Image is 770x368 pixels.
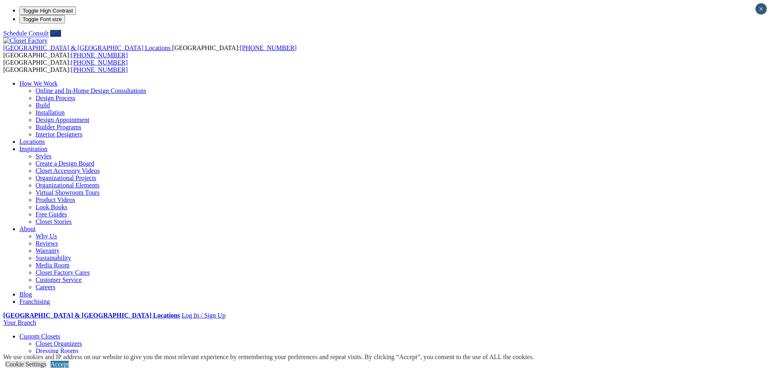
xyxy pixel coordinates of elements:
span: Toggle Font size [23,16,62,22]
a: [GEOGRAPHIC_DATA] & [GEOGRAPHIC_DATA] Locations [3,312,180,319]
a: Create a Design Board [36,160,94,167]
a: Log In / Sign Up [181,312,225,319]
a: Closet Accessory Videos [36,167,100,174]
a: About [19,225,36,232]
span: [GEOGRAPHIC_DATA]: [GEOGRAPHIC_DATA]: [3,44,297,59]
a: Installation [36,109,65,116]
a: Media Room [36,262,70,269]
a: Your Branch [3,319,36,326]
a: Why Us [36,233,57,240]
a: Design Process [36,95,75,101]
a: Online and In-Home Design Consultations [36,87,146,94]
a: [PHONE_NUMBER] [71,52,128,59]
a: Custom Closets [19,333,60,340]
a: Dressing Rooms [36,347,78,354]
a: Virtual Showroom Tours [36,189,100,196]
a: Warranty [36,247,59,254]
a: Free Guides [36,211,67,218]
span: [GEOGRAPHIC_DATA]: [GEOGRAPHIC_DATA]: [3,59,128,73]
span: [GEOGRAPHIC_DATA] & [GEOGRAPHIC_DATA] Locations [3,44,171,51]
a: Closet Organizers [36,340,82,347]
a: Styles [36,153,51,160]
a: Sustainability [36,254,71,261]
a: Locations [19,138,45,145]
span: Toggle High Contrast [23,8,73,14]
a: Organizational Elements [36,182,99,189]
a: Careers [36,284,55,290]
a: Franchising [19,298,50,305]
a: Blog [19,291,32,298]
a: Build [36,102,50,109]
a: Organizational Projects [36,175,96,181]
a: [PHONE_NUMBER] [71,66,128,73]
button: Toggle Font size [19,15,65,23]
a: Schedule Consult [3,30,49,37]
button: Close [755,3,767,15]
a: Look Books [36,204,68,210]
a: Reviews [36,240,58,247]
img: Closet Factory [3,37,48,44]
a: [PHONE_NUMBER] [240,44,296,51]
a: Call [50,30,61,37]
a: Closet Stories [36,218,72,225]
a: Customer Service [36,276,82,283]
a: Inspiration [19,145,47,152]
a: Builder Programs [36,124,81,130]
a: Product Videos [36,196,75,203]
a: [GEOGRAPHIC_DATA] & [GEOGRAPHIC_DATA] Locations [3,44,172,51]
a: Cookie Settings [5,361,46,368]
a: How We Work [19,80,58,87]
a: Design Appointment [36,116,89,123]
div: We use cookies and IP address on our website to give you the most relevant experience by remember... [3,353,534,361]
a: Accept [51,361,69,368]
a: Closet Factory Cares [36,269,90,276]
button: Toggle High Contrast [19,6,76,15]
a: [PHONE_NUMBER] [71,59,128,66]
a: Interior Designers [36,131,82,138]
